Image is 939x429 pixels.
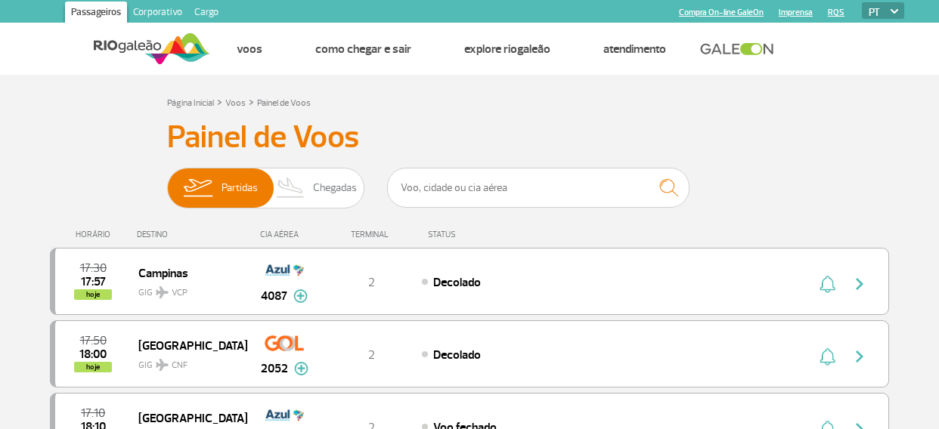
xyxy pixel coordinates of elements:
span: hoje [74,289,112,300]
span: 2 [368,347,375,363]
a: RQS [828,8,844,17]
input: Voo, cidade ou cia aérea [387,168,690,208]
div: HORÁRIO [54,230,137,239]
a: Voos [225,97,246,109]
img: mais-info-painel-voo.svg [293,289,308,303]
div: DESTINO [137,230,247,239]
h3: Painel de Voos [167,119,772,156]
a: Como chegar e sair [315,42,411,57]
span: Chegadas [313,168,357,208]
img: destiny_airplane.svg [156,359,169,371]
span: 2025-09-30 17:10:00 [81,408,105,418]
img: sino-painel-voo.svg [820,347,835,366]
span: hoje [74,362,112,372]
img: destiny_airplane.svg [156,286,169,298]
img: mais-info-painel-voo.svg [294,362,308,375]
a: Compra On-line GaleOn [679,8,764,17]
span: Decolado [433,275,481,290]
a: Passageiros [65,2,127,26]
a: Corporativo [127,2,188,26]
a: Voos [237,42,262,57]
img: sino-painel-voo.svg [820,275,835,293]
div: STATUS [420,230,544,239]
span: 2 [368,275,375,290]
a: Painel de Voos [257,97,311,109]
a: Explore RIOgaleão [464,42,550,57]
img: seta-direita-painel-voo.svg [851,347,869,366]
div: TERMINAL [322,230,420,239]
span: GIG [138,350,235,372]
span: GIG [138,278,235,300]
span: 4087 [261,287,287,305]
a: Cargo [188,2,225,26]
a: > [249,93,254,110]
span: [GEOGRAPHIC_DATA] [138,408,235,427]
span: Partidas [222,168,258,208]
span: CNF [172,359,187,372]
img: seta-direita-painel-voo.svg [851,275,869,293]
span: 2025-09-30 17:50:00 [80,335,107,346]
a: Atendimento [603,42,666,57]
img: slider-desembarque [268,168,313,208]
span: 2052 [261,360,288,378]
span: VCP [172,286,187,300]
div: CIA AÉREA [246,230,322,239]
span: 2025-09-30 17:30:00 [80,263,107,273]
span: [GEOGRAPHIC_DATA] [138,335,235,355]
span: 2025-09-30 17:57:00 [81,276,106,287]
a: Imprensa [779,8,813,17]
span: Campinas [138,263,235,282]
img: slider-embarque [174,168,222,208]
span: Decolado [433,347,481,363]
a: Página Inicial [167,97,214,109]
a: > [217,93,222,110]
span: 2025-09-30 18:00:00 [79,349,107,360]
